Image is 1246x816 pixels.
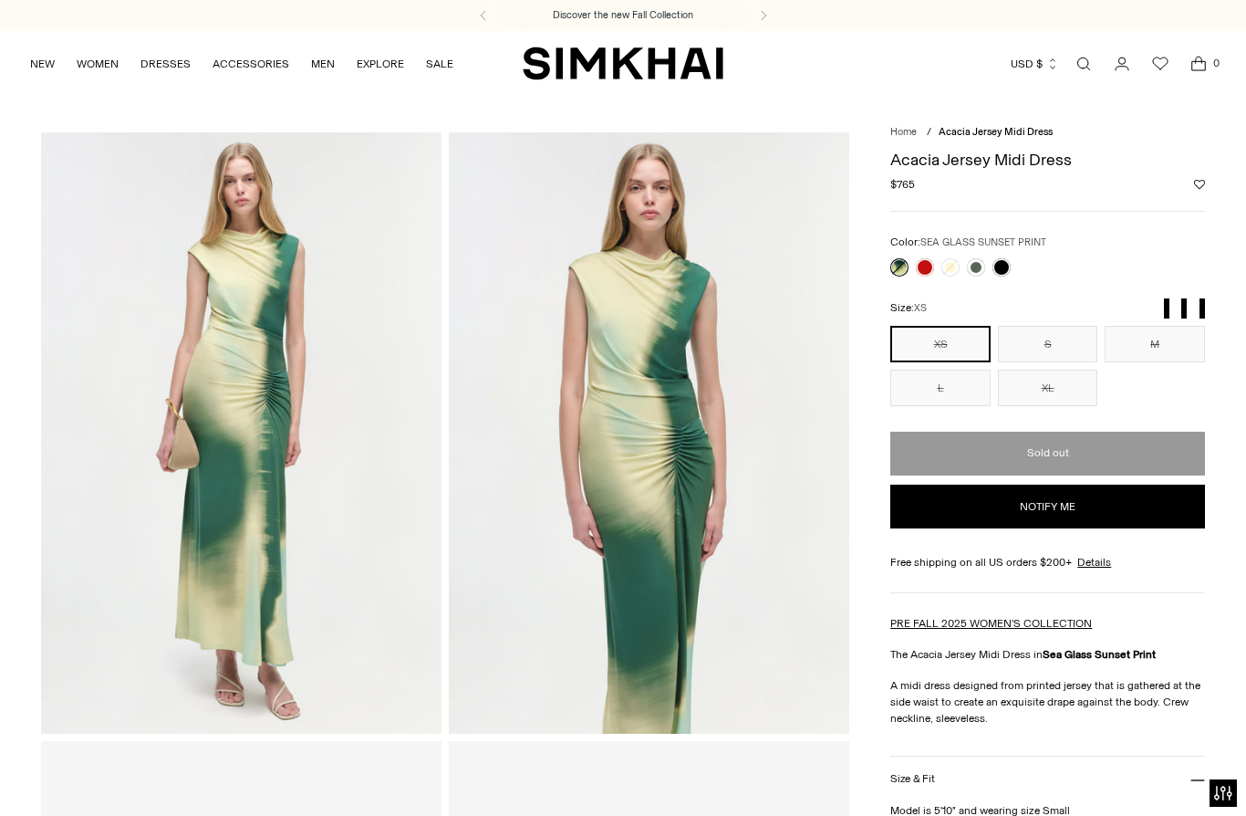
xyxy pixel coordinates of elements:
a: Home [890,126,917,138]
p: The Acacia Jersey Midi Dress in [890,646,1205,663]
button: S [998,326,1098,362]
label: Size: [890,299,927,317]
div: / [927,125,931,141]
button: Notify me [890,485,1205,528]
label: Color: [890,234,1046,251]
a: Wishlist [1142,46,1179,82]
a: MEN [311,44,335,84]
button: Size & Fit [890,757,1205,803]
a: ACCESSORIES [213,44,289,84]
h3: Size & Fit [890,773,934,785]
a: Go to the account page [1104,46,1140,82]
span: XS [914,302,927,314]
span: 0 [1208,55,1224,71]
button: L [890,370,991,406]
a: Discover the new Fall Collection [553,8,693,23]
img: Acacia Jersey Midi Dress [449,132,849,734]
a: DRESSES [140,44,191,84]
span: Acacia Jersey Midi Dress [939,126,1053,138]
img: Acacia Jersey Midi Dress [41,132,441,734]
a: Open cart modal [1180,46,1217,82]
button: M [1105,326,1205,362]
button: XS [890,326,991,362]
a: Open search modal [1065,46,1102,82]
h1: Acacia Jersey Midi Dress [890,152,1205,168]
p: A midi dress designed from printed jersey that is gathered at the side waist to create an exquisi... [890,677,1205,727]
button: Add to Wishlist [1194,179,1205,190]
a: PRE FALL 2025 WOMEN'S COLLECTION [890,617,1092,630]
button: USD $ [1011,44,1059,84]
button: XL [998,370,1098,406]
a: EXPLORE [357,44,404,84]
nav: breadcrumbs [890,125,1205,141]
a: SALE [426,44,453,84]
strong: Sea Glass Sunset Print [1043,648,1156,661]
a: SIMKHAI [523,46,723,81]
a: WOMEN [77,44,119,84]
a: Details [1077,554,1111,570]
span: SEA GLASS SUNSET PRINT [920,236,1046,248]
a: NEW [30,44,55,84]
span: $765 [890,176,915,193]
div: Free shipping on all US orders $200+ [890,554,1205,570]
